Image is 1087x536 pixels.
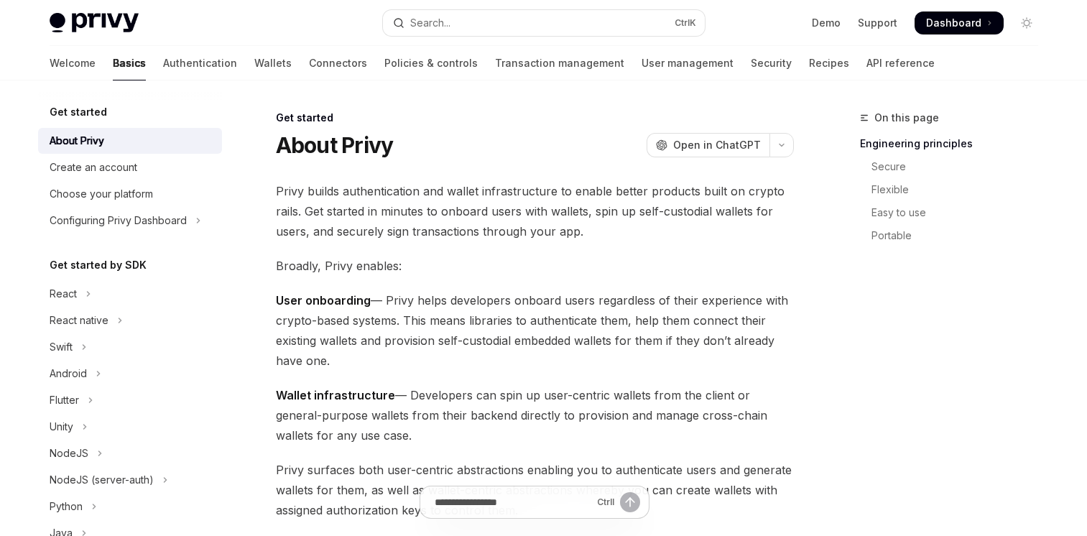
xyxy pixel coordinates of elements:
[866,46,935,80] a: API reference
[309,46,367,80] a: Connectors
[860,224,1050,247] a: Portable
[50,312,108,329] div: React native
[38,440,222,466] button: Toggle NodeJS section
[50,498,83,515] div: Python
[38,181,222,207] a: Choose your platform
[50,132,104,149] div: About Privy
[860,201,1050,224] a: Easy to use
[38,414,222,440] button: Toggle Unity section
[163,46,237,80] a: Authentication
[50,46,96,80] a: Welcome
[38,208,222,234] button: Toggle Configuring Privy Dashboard section
[276,290,794,371] span: — Privy helps developers onboard users regardless of their experience with crypto-based systems. ...
[38,387,222,413] button: Toggle Flutter section
[860,178,1050,201] a: Flexible
[647,133,769,157] button: Open in ChatGPT
[38,361,222,387] button: Toggle Android section
[50,418,73,435] div: Unity
[50,392,79,409] div: Flutter
[50,285,77,302] div: React
[50,365,87,382] div: Android
[50,445,88,462] div: NodeJS
[50,338,73,356] div: Swift
[50,159,137,176] div: Create an account
[926,16,981,30] span: Dashboard
[38,467,222,493] button: Toggle NodeJS (server-auth) section
[113,46,146,80] a: Basics
[38,128,222,154] a: About Privy
[38,154,222,180] a: Create an account
[38,308,222,333] button: Toggle React native section
[38,334,222,360] button: Toggle Swift section
[276,132,394,158] h1: About Privy
[751,46,792,80] a: Security
[50,212,187,229] div: Configuring Privy Dashboard
[276,293,371,308] strong: User onboarding
[874,109,939,126] span: On this page
[860,155,1050,178] a: Secure
[495,46,624,80] a: Transaction management
[1015,11,1038,34] button: Toggle dark mode
[620,492,640,512] button: Send message
[50,13,139,33] img: light logo
[276,111,794,125] div: Get started
[254,46,292,80] a: Wallets
[675,17,696,29] span: Ctrl K
[38,494,222,519] button: Toggle Python section
[642,46,734,80] a: User management
[860,132,1050,155] a: Engineering principles
[50,103,107,121] h5: Get started
[858,16,897,30] a: Support
[276,385,794,445] span: — Developers can spin up user-centric wallets from the client or general-purpose wallets from the...
[276,388,395,402] strong: Wallet infrastructure
[384,46,478,80] a: Policies & controls
[809,46,849,80] a: Recipes
[673,138,761,152] span: Open in ChatGPT
[50,185,153,203] div: Choose your platform
[276,256,794,276] span: Broadly, Privy enables:
[38,281,222,307] button: Toggle React section
[276,181,794,241] span: Privy builds authentication and wallet infrastructure to enable better products built on crypto r...
[50,257,147,274] h5: Get started by SDK
[383,10,705,36] button: Open search
[915,11,1004,34] a: Dashboard
[50,471,154,489] div: NodeJS (server-auth)
[435,486,591,518] input: Ask a question...
[276,460,794,520] span: Privy surfaces both user-centric abstractions enabling you to authenticate users and generate wal...
[812,16,841,30] a: Demo
[410,14,450,32] div: Search...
